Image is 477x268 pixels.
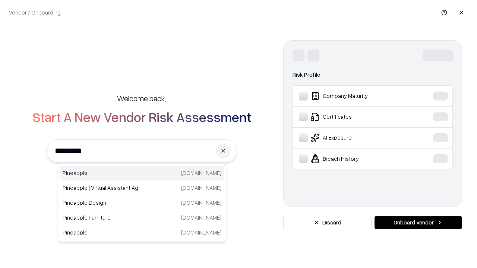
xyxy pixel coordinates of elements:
[181,184,221,192] p: [DOMAIN_NAME]
[181,169,221,177] p: [DOMAIN_NAME]
[117,93,166,103] h5: Welcome back,
[181,199,221,207] p: [DOMAIN_NAME]
[9,9,61,16] p: Vendor / Onboarding
[63,184,142,192] p: Pineapple | Virtual Assistant Agency
[293,70,453,79] div: Risk Profile
[299,92,410,100] div: Company Maturity
[375,216,462,229] button: Onboard Vendor
[63,214,142,221] p: Pineapple Furniture
[63,229,142,236] p: Pineapple
[63,169,142,177] p: Pineapple
[299,133,410,142] div: AI Exposure
[63,199,142,207] p: Pineapple Design
[181,229,221,236] p: [DOMAIN_NAME]
[299,154,410,163] div: Breach History
[58,164,226,242] div: Suggestions
[32,109,251,124] h2: Start A New Vendor Risk Assessment
[283,216,372,229] button: Discard
[181,214,221,221] p: [DOMAIN_NAME]
[299,112,410,121] div: Certificates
